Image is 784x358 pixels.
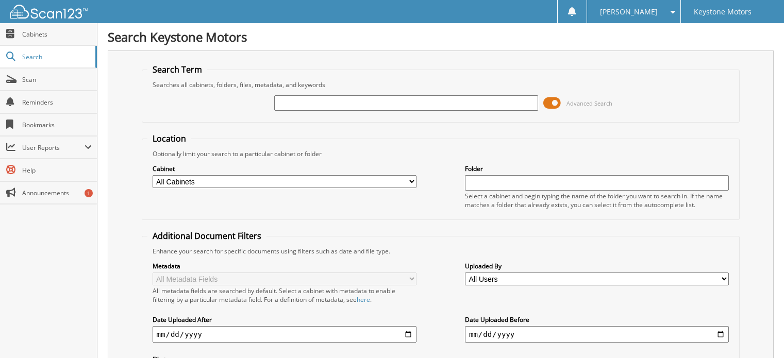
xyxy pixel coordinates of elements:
[465,326,729,343] input: end
[153,262,416,270] label: Metadata
[22,30,92,39] span: Cabinets
[22,53,90,61] span: Search
[566,99,612,107] span: Advanced Search
[22,189,92,197] span: Announcements
[22,166,92,175] span: Help
[153,286,416,304] div: All metadata fields are searched by default. Select a cabinet with metadata to enable filtering b...
[600,9,658,15] span: [PERSON_NAME]
[147,247,735,255] div: Enhance your search for specific documents using filters such as date and file type.
[147,80,735,89] div: Searches all cabinets, folders, files, metadata, and keywords
[22,143,85,152] span: User Reports
[465,192,729,209] div: Select a cabinet and begin typing the name of the folder you want to search in. If the name match...
[22,98,92,107] span: Reminders
[465,315,729,324] label: Date Uploaded Before
[147,149,735,158] div: Optionally limit your search to a particular cabinet or folder
[465,262,729,270] label: Uploaded By
[22,75,92,84] span: Scan
[357,295,370,304] a: here
[10,5,88,19] img: scan123-logo-white.svg
[153,326,416,343] input: start
[147,230,266,242] legend: Additional Document Filters
[465,164,729,173] label: Folder
[694,9,752,15] span: Keystone Motors
[22,121,92,129] span: Bookmarks
[147,64,207,75] legend: Search Term
[147,133,191,144] legend: Location
[108,28,774,45] h1: Search Keystone Motors
[153,315,416,324] label: Date Uploaded After
[153,164,416,173] label: Cabinet
[85,189,93,197] div: 1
